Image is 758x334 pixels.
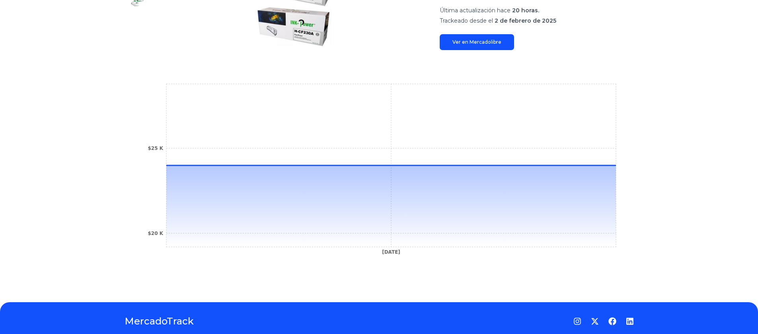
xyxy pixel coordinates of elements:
a: Ver en Mercadolibre [440,34,514,50]
font: MercadoTrack [125,315,194,327]
a: Facebook [608,317,616,325]
font: Trackeado desde el [440,17,493,24]
font: Última actualización hace [440,7,511,14]
a: MercadoTrack [125,315,194,328]
tspan: [DATE] [382,249,400,255]
font: Ver en Mercadolibre [452,39,501,45]
font: 20 horas. [512,7,539,14]
tspan: $20 K [148,231,163,236]
a: LinkedIn [626,317,634,325]
font: 2 de febrero de 2025 [495,17,556,24]
a: Gorjeo [591,317,599,325]
tspan: $25 K [148,146,163,151]
a: Instagram [573,317,581,325]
